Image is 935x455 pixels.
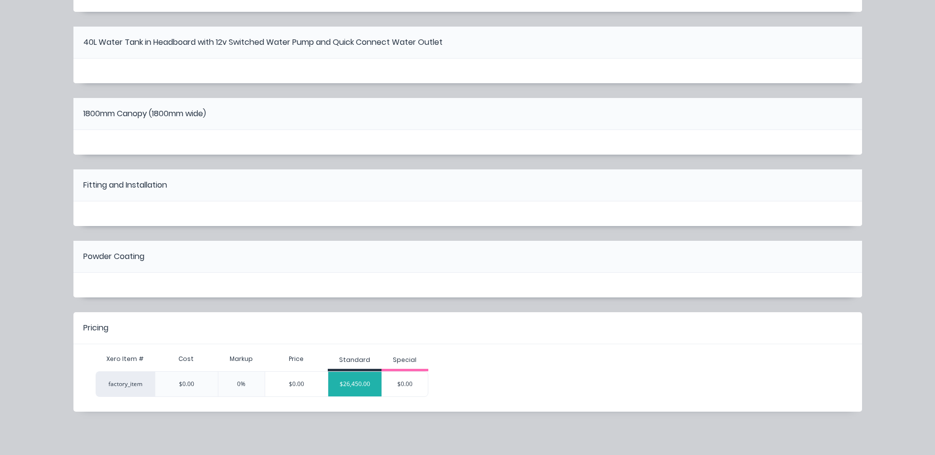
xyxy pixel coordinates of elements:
div: 0% [218,371,265,397]
div: Special [393,356,416,364]
div: $0.00 [265,372,328,396]
div: Pricing [83,322,108,334]
div: Cost [155,349,218,369]
div: Xero Item # [96,349,155,369]
div: Markup [218,349,265,369]
div: Price [265,349,328,369]
div: Fitting and Installation [83,179,167,191]
div: 1800mm Canopy (1800mm wide) [83,108,206,120]
div: Powder Coating [83,251,144,262]
div: Standard [339,356,370,364]
div: $0.00 [155,371,218,397]
div: 40L Water Tank in Headboard with 12v Switched Water Pump and Quick Connect Water Outlet [83,36,443,48]
div: $0.00 [382,372,428,396]
div: factory_item [96,371,155,397]
div: $26,450.00 [328,372,381,396]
